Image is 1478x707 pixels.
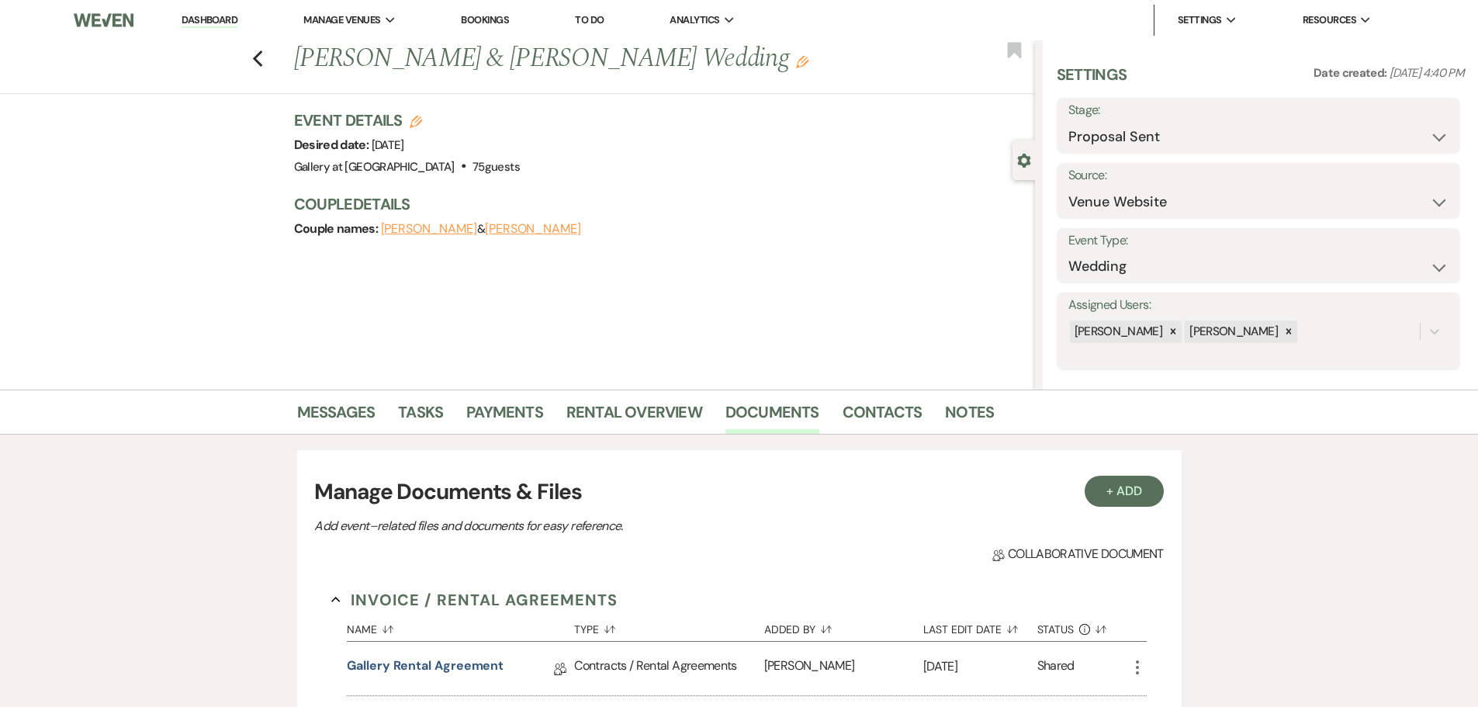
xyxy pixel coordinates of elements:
[923,657,1037,677] p: [DATE]
[992,545,1163,563] span: Collaborative document
[303,12,380,28] span: Manage Venues
[574,612,763,641] button: Type
[945,400,994,434] a: Notes
[1390,65,1464,81] span: [DATE] 4:40 PM
[843,400,922,434] a: Contacts
[1057,64,1127,98] h3: Settings
[1068,165,1449,187] label: Source:
[485,223,581,235] button: [PERSON_NAME]
[372,137,404,153] span: [DATE]
[461,13,509,26] a: Bookings
[294,159,455,175] span: Gallery at [GEOGRAPHIC_DATA]
[381,223,477,235] button: [PERSON_NAME]
[347,657,504,681] a: Gallery Rental Agreement
[1070,321,1165,343] div: [PERSON_NAME]
[294,40,881,78] h1: [PERSON_NAME] & [PERSON_NAME] Wedding
[764,642,923,695] div: [PERSON_NAME]
[1303,12,1356,28] span: Resources
[182,13,237,28] a: Dashboard
[796,54,808,68] button: Edit
[347,612,574,641] button: Name
[466,400,543,434] a: Payments
[566,400,702,434] a: Rental Overview
[923,612,1037,641] button: Last Edit Date
[472,159,520,175] span: 75 guests
[725,400,819,434] a: Documents
[381,221,581,237] span: &
[398,400,443,434] a: Tasks
[1178,12,1222,28] span: Settings
[764,612,923,641] button: Added By
[670,12,719,28] span: Analytics
[1185,321,1280,343] div: [PERSON_NAME]
[574,642,763,695] div: Contracts / Rental Agreements
[1314,65,1390,81] span: Date created:
[1037,657,1075,681] div: Shared
[1017,152,1031,167] button: Close lead details
[74,4,133,36] img: Weven Logo
[294,220,381,237] span: Couple names:
[1085,476,1164,507] button: + Add
[1037,612,1128,641] button: Status
[1037,624,1075,635] span: Status
[297,400,376,434] a: Messages
[331,588,618,612] button: Invoice / Rental Agreements
[294,137,372,153] span: Desired date:
[1068,294,1449,317] label: Assigned Users:
[294,193,1019,215] h3: Couple Details
[1068,99,1449,122] label: Stage:
[314,516,857,536] p: Add event–related files and documents for easy reference.
[294,109,520,131] h3: Event Details
[1068,230,1449,252] label: Event Type:
[575,13,604,26] a: To Do
[314,476,1163,508] h3: Manage Documents & Files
